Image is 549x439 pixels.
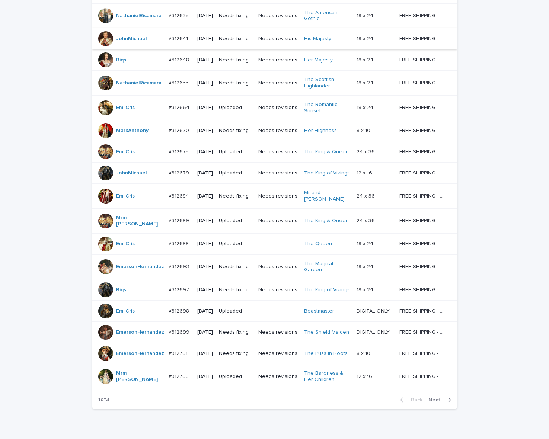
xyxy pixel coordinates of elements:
a: Mrm [PERSON_NAME] [116,370,163,383]
p: 24 x 36 [357,216,376,224]
tr: EmersonHernandez #312699#312699 [DATE]Needs fixingNeeds revisionsThe Shield Maiden DIGITAL ONLYDI... [92,322,457,343]
p: Needs revisions [258,80,298,86]
p: Needs revisions [258,287,298,293]
p: Needs fixing [219,128,252,134]
p: 18 x 24 [357,262,375,270]
p: [DATE] [197,374,213,380]
p: 24 x 36 [357,147,376,155]
a: The Scottish Highlander [304,77,351,89]
p: #312698 [169,307,191,314]
p: [DATE] [197,264,213,270]
a: The Romantic Sunset [304,102,351,114]
p: Needs revisions [258,329,298,336]
p: Needs fixing [219,264,252,270]
p: 18 x 24 [357,11,375,19]
p: #312648 [169,55,191,63]
p: #312684 [169,192,191,199]
p: [DATE] [197,350,213,357]
p: FREE SHIPPING - preview in 1-2 business days, after your approval delivery will take 5-10 b.d. [399,216,446,224]
a: His Majesty [304,36,331,42]
tr: EmersonHernandez #312693#312693 [DATE]Needs fixingNeeds revisionsThe Magical Garden 18 x 2418 x 2... [92,254,457,279]
p: Needs revisions [258,264,298,270]
p: [DATE] [197,57,213,63]
p: Needs fixing [219,57,252,63]
a: The King of Vikings [304,170,350,176]
p: [DATE] [197,170,213,176]
p: FREE SHIPPING - preview in 1-2 business days, after your approval delivery will take 5-10 b.d. [399,78,446,86]
a: Mrm [PERSON_NAME] [116,215,163,227]
p: FREE SHIPPING - preview in 1-2 business days, after your approval delivery will take 5-10 b.d. [399,55,446,63]
p: Needs fixing [219,287,252,293]
p: #312664 [169,103,191,111]
p: 1 of 3 [92,391,115,409]
p: 18 x 24 [357,78,375,86]
p: #312688 [169,239,190,247]
p: FREE SHIPPING - preview in 1-2 business days, after your approval delivery will take 5-10 b.d. [399,262,446,270]
p: Needs fixing [219,13,252,19]
p: #312670 [169,126,191,134]
p: [DATE] [197,36,213,42]
p: Needs revisions [258,350,298,357]
p: 18 x 24 [357,34,375,42]
p: 18 x 24 [357,55,375,63]
p: 18 x 24 [357,239,375,247]
p: [DATE] [197,241,213,247]
tr: EmilCris #312698#312698 [DATE]Uploaded-Beastmaster DIGITAL ONLYDIGITAL ONLY FREE SHIPPING - previ... [92,301,457,322]
a: EmersonHernandez [116,350,164,357]
p: Uploaded [219,374,252,380]
p: [DATE] [197,149,213,155]
a: EmersonHernandez [116,264,164,270]
a: EmilCris [116,241,135,247]
p: FREE SHIPPING - preview in 1-2 business days, after your approval delivery will take 5-10 b.d. [399,126,446,134]
p: Uploaded [219,149,252,155]
p: Uploaded [219,218,252,224]
a: Mr and [PERSON_NAME] [304,190,351,202]
p: FREE SHIPPING - preview in 1-2 business days, after your approval delivery will take 5-10 b.d. [399,349,446,357]
tr: EmilCris #312688#312688 [DATE]Uploaded-The Queen 18 x 2418 x 24 FREE SHIPPING - preview in 1-2 bu... [92,233,457,254]
p: 24 x 36 [357,192,376,199]
a: Riqs [116,57,126,63]
p: FREE SHIPPING - preview in 1-2 business days, after your approval delivery will take 5-10 b.d. [399,11,446,19]
tr: Riqs #312648#312648 [DATE]Needs fixingNeeds revisionsHer Majesty 18 x 2418 x 24 FREE SHIPPING - p... [92,49,457,71]
tr: EmilCris #312675#312675 [DATE]UploadedNeeds revisionsThe King & Queen 24 x 3624 x 36 FREE SHIPPIN... [92,141,457,163]
p: #312689 [169,216,191,224]
a: The American Gothic [304,10,351,22]
p: [DATE] [197,105,213,111]
p: [DATE] [197,218,213,224]
tr: MarkAnthony #312670#312670 [DATE]Needs fixingNeeds revisionsHer Highness 8 x 108 x 10 FREE SHIPPI... [92,120,457,141]
tr: EmilCris #312664#312664 [DATE]UploadedNeeds revisionsThe Romantic Sunset 18 x 2418 x 24 FREE SHIP... [92,95,457,120]
a: JohnMichael [116,170,147,176]
p: Needs fixing [219,36,252,42]
a: The King & Queen [304,218,349,224]
p: #312699 [169,328,191,336]
p: [DATE] [197,80,213,86]
p: Needs revisions [258,149,298,155]
p: 12 x 16 [357,372,374,380]
tr: NathanielRicamara #312635#312635 [DATE]Needs fixingNeeds revisionsThe American Gothic 18 x 2418 x... [92,3,457,28]
p: #312635 [169,11,190,19]
p: Needs revisions [258,105,298,111]
tr: JohnMichael #312679#312679 [DATE]UploadedNeeds revisionsThe King of Vikings 12 x 1612 x 16 FREE S... [92,163,457,184]
tr: JohnMichael #312641#312641 [DATE]Needs fixingNeeds revisionsHis Majesty 18 x 2418 x 24 FREE SHIPP... [92,28,457,49]
tr: EmilCris #312684#312684 [DATE]Needs fixingNeeds revisionsMr and [PERSON_NAME] 24 x 3624 x 36 FREE... [92,184,457,209]
button: Back [394,397,425,403]
p: #312705 [169,372,190,380]
p: Needs revisions [258,128,298,134]
p: [DATE] [197,13,213,19]
p: FREE SHIPPING - preview in 1-2 business days, after your approval delivery will take 5-10 b.d. [399,169,446,176]
tr: Riqs #312697#312697 [DATE]Needs fixingNeeds revisionsThe King of Vikings 18 x 2418 x 24 FREE SHIP... [92,279,457,301]
p: Uploaded [219,105,252,111]
tr: Mrm [PERSON_NAME] #312689#312689 [DATE]UploadedNeeds revisionsThe King & Queen 24 x 3624 x 36 FRE... [92,208,457,233]
a: The Baroness & Her Children [304,370,351,383]
tr: Mrm [PERSON_NAME] #312705#312705 [DATE]UploadedNeeds revisionsThe Baroness & Her Children 12 x 16... [92,364,457,389]
a: NathanielRicamara [116,13,162,19]
p: FREE SHIPPING - preview in 1-2 business days, after your approval delivery will take 5-10 b.d. [399,34,446,42]
p: FREE SHIPPING - preview in 1-2 business days, after your approval delivery will take 5-10 b.d. [399,192,446,199]
a: The Shield Maiden [304,329,349,336]
span: Back [406,397,422,403]
a: The King & Queen [304,149,349,155]
p: [DATE] [197,308,213,314]
p: DIGITAL ONLY [357,307,391,314]
p: Needs fixing [219,80,252,86]
p: #312679 [169,169,191,176]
